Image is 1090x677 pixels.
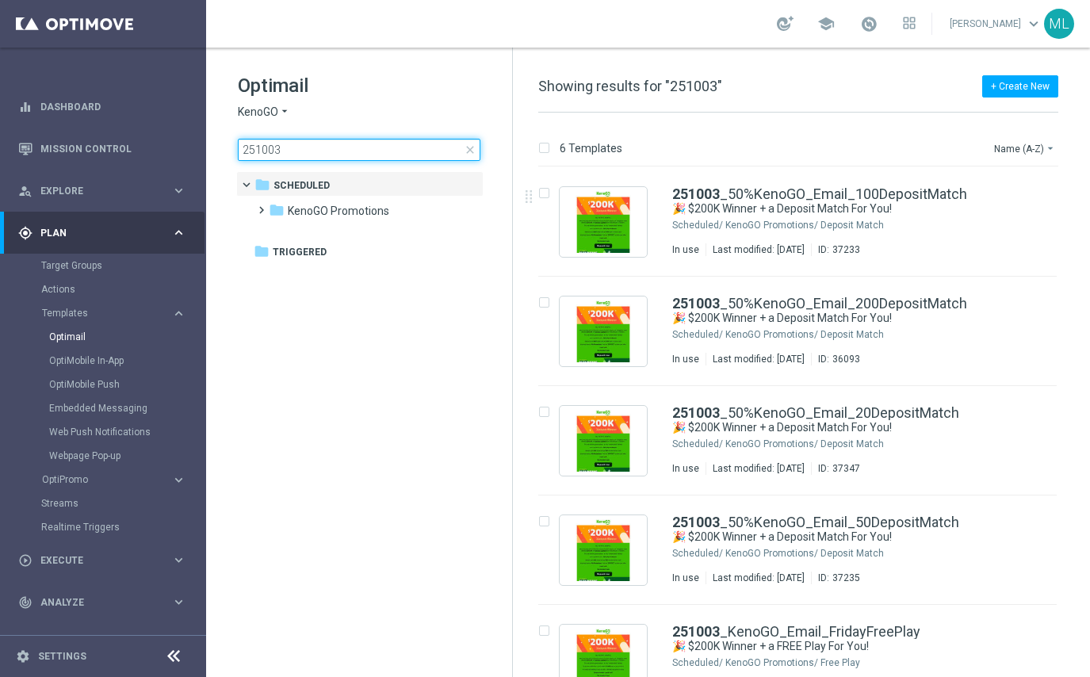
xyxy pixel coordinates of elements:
[171,553,186,568] i: keyboard_arrow_right
[811,462,860,475] div: ID:
[42,475,171,484] div: OptiPromo
[725,438,990,450] div: Scheduled/KenoGO Promotions/Deposit Match
[672,625,920,639] a: 251003_KenoGO_Email_FridayFreePlay
[41,283,165,296] a: Actions
[273,245,327,259] span: Triggered
[538,78,722,94] span: Showing results for "251003"
[49,426,165,438] a: Web Push Notifications
[672,515,959,530] a: 251003_50%KenoGO_Email_50DepositMatch
[49,331,165,343] a: Optimail
[42,308,171,318] div: Templates
[564,410,643,472] img: 37347.jpeg
[672,462,699,475] div: In use
[17,554,187,567] button: play_circle_outline Execute keyboard_arrow_right
[41,515,205,539] div: Realtime Triggers
[49,349,205,373] div: OptiMobile In-App
[522,167,1087,277] div: Press SPACE to select this row.
[564,519,643,581] img: 37235.jpeg
[811,572,860,584] div: ID:
[40,598,171,607] span: Analyze
[672,530,990,545] div: 🎉 $200K Winner + a Deposit Match For You!
[17,101,187,113] div: equalizer Dashboard
[18,86,186,128] div: Dashboard
[40,86,186,128] a: Dashboard
[16,649,30,664] i: settings
[18,226,33,240] i: gps_fixed
[522,386,1087,495] div: Press SPACE to select this row.
[17,596,187,609] button: track_changes Analyze keyboard_arrow_right
[238,105,291,120] button: KenoGO arrow_drop_down
[269,202,285,218] i: folder
[18,184,33,198] i: person_search
[41,521,165,534] a: Realtime Triggers
[672,201,990,216] div: 🎉 $200K Winner + a Deposit Match For You!
[948,12,1044,36] a: [PERSON_NAME]keyboard_arrow_down
[273,178,330,193] span: Scheduled
[41,301,205,468] div: Templates
[672,623,720,640] b: 251003
[18,553,171,568] div: Execute
[254,243,270,259] i: folder
[522,495,1087,605] div: Press SPACE to select this row.
[49,373,205,396] div: OptiMobile Push
[672,420,954,435] a: 🎉 $200K Winner + a Deposit Match For You!
[171,225,186,240] i: keyboard_arrow_right
[672,572,699,584] div: In use
[832,243,860,256] div: 37233
[564,300,643,362] img: 36093.jpeg
[41,491,205,515] div: Streams
[672,514,720,530] b: 251003
[17,143,187,155] button: Mission Control
[17,227,187,239] button: gps_fixed Plan keyboard_arrow_right
[672,639,954,654] a: 🎉 $200K Winner + a FREE Play For You!
[171,472,186,488] i: keyboard_arrow_right
[49,444,205,468] div: Webpage Pop-up
[238,139,480,161] input: Search Template
[706,462,811,475] div: Last modified: [DATE]
[42,475,155,484] span: OptiPromo
[811,243,860,256] div: ID:
[278,105,291,120] i: arrow_drop_down
[41,254,205,277] div: Target Groups
[672,438,723,450] div: Scheduled/
[18,553,33,568] i: play_circle_outline
[672,328,723,341] div: Scheduled/
[672,187,967,201] a: 251003_50%KenoGO_Email_100DepositMatch
[725,219,990,231] div: Scheduled/KenoGO Promotions/Deposit Match
[18,595,171,610] div: Analyze
[672,295,720,312] b: 251003
[1044,9,1074,39] div: ML
[41,497,165,510] a: Streams
[832,353,860,365] div: 36093
[832,462,860,475] div: 37347
[672,243,699,256] div: In use
[672,406,959,420] a: 251003_50%KenoGO_Email_20DepositMatch
[49,354,165,367] a: OptiMobile In-App
[672,547,723,560] div: Scheduled/
[18,226,171,240] div: Plan
[672,296,967,311] a: 251003_50%KenoGO_Email_200DepositMatch
[41,307,187,319] div: Templates keyboard_arrow_right
[1025,15,1042,33] span: keyboard_arrow_down
[171,306,186,321] i: keyboard_arrow_right
[725,547,990,560] div: Scheduled/KenoGO Promotions/Deposit Match
[464,143,476,156] span: close
[725,328,990,341] div: Scheduled/KenoGO Promotions/Deposit Match
[38,652,86,661] a: Settings
[41,468,205,491] div: OptiPromo
[17,185,187,197] button: person_search Explore keyboard_arrow_right
[18,184,171,198] div: Explore
[672,186,720,202] b: 251003
[40,128,186,170] a: Mission Control
[672,404,720,421] b: 251003
[49,396,205,420] div: Embedded Messaging
[706,572,811,584] div: Last modified: [DATE]
[42,308,155,318] span: Templates
[672,353,699,365] div: In use
[41,277,205,301] div: Actions
[171,183,186,198] i: keyboard_arrow_right
[171,595,186,610] i: keyboard_arrow_right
